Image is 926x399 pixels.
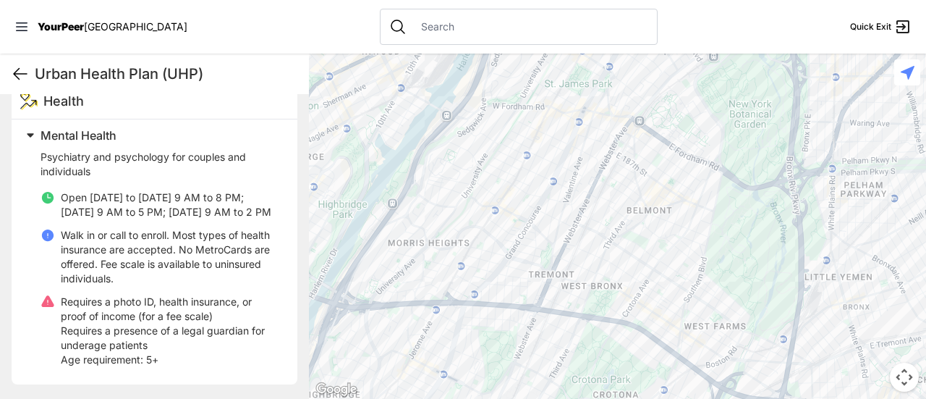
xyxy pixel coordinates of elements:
p: Psychiatry and psychology for couples and individuals [41,150,280,179]
img: Google [313,380,360,399]
span: Quick Exit [850,21,891,33]
span: Mental Health [41,128,116,143]
p: Walk in or call to enroll. Most types of health insurance are accepted. No MetroCards are offered... [61,228,280,286]
input: Search [412,20,648,34]
h1: Urban Health Plan (UHP) [35,64,297,84]
a: Open this area in Google Maps (opens a new window) [313,380,360,399]
span: YourPeer [38,20,84,33]
p: Requires a presence of a legal guardian for underage patients [61,324,280,353]
a: Quick Exit [850,18,912,35]
span: Health [43,93,84,109]
a: YourPeer[GEOGRAPHIC_DATA] [38,22,187,31]
p: 5+ [61,353,280,367]
span: Age requirement: [61,353,143,366]
span: Open [DATE] to [DATE] 9 AM to 8 PM; [DATE] 9 AM to 5 PM; [DATE] 9 AM to 2 PM [61,191,271,218]
span: [GEOGRAPHIC_DATA] [84,20,187,33]
button: Map camera controls [890,363,919,392]
p: Requires a photo ID, health insurance, or proof of income (for a fee scale) [61,295,280,324]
